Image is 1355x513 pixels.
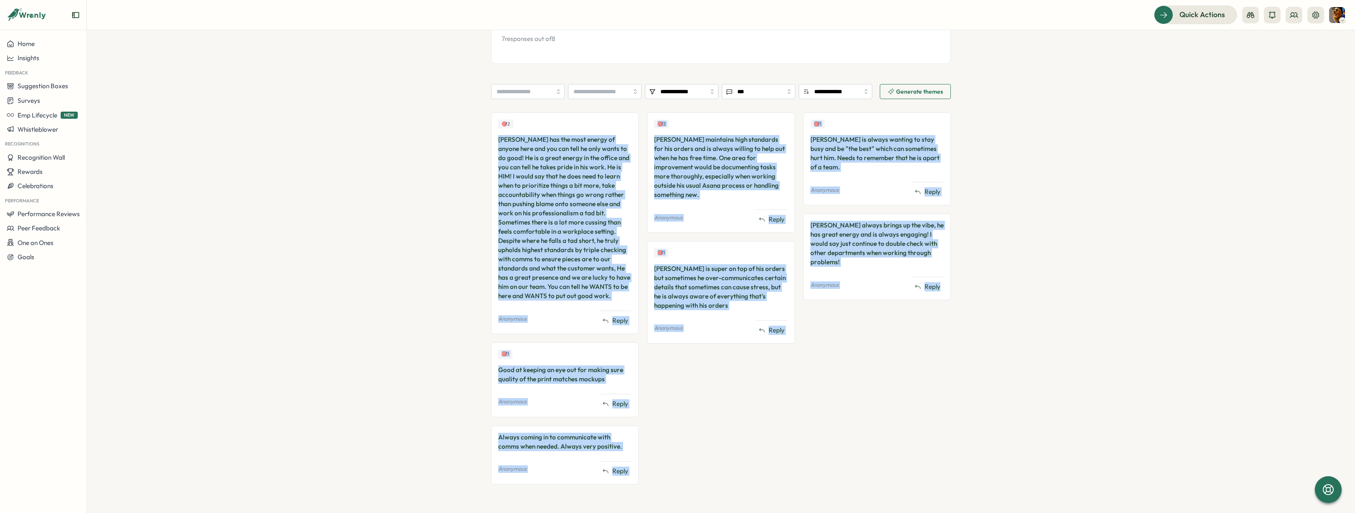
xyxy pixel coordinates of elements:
[18,111,57,119] span: Emp Lifecycle
[18,210,80,218] span: Performance Reviews
[18,153,65,161] span: Recognition Wall
[810,281,839,289] p: Anonymous
[18,40,35,48] span: Home
[911,281,944,293] button: Reply
[1154,5,1237,24] button: Quick Actions
[18,82,68,90] span: Suggestion Boxes
[18,97,40,105] span: Surveys
[18,182,53,190] span: Celebrations
[880,84,951,99] button: Generate themes
[1329,7,1345,23] img: Sean
[18,253,34,261] span: Goals
[498,120,513,128] div: Upvotes
[925,282,940,291] span: Reply
[18,125,58,133] span: Whistleblower
[654,324,683,332] p: Anonymous
[810,120,825,128] div: Upvotes
[654,214,683,222] p: Anonymous
[612,467,628,476] span: Reply
[498,350,512,358] div: Upvotes
[498,398,527,406] p: Anonymous
[498,365,632,384] div: Good at keeping an eye out for making sure quality of the print matches mockups
[810,135,944,172] div: [PERSON_NAME] is always wanting to stay busy and be "the best" which can sometimes hurt him. Need...
[599,398,632,410] button: Reply
[18,239,53,247] span: One on Ones
[896,89,943,94] span: Generate themes
[498,315,527,323] p: Anonymous
[769,215,784,224] span: Reply
[810,221,944,267] div: [PERSON_NAME] always brings up the vibe, he has great energy and is always engaging! I would say ...
[810,186,839,194] p: Anonymous
[654,120,669,128] div: Upvotes
[612,399,628,408] span: Reply
[61,112,78,119] span: NEW
[911,186,944,198] button: Reply
[71,11,80,19] button: Expand sidebar
[612,316,628,325] span: Reply
[654,248,668,257] div: Upvotes
[654,135,787,199] div: [PERSON_NAME] maintains high standards for his orders and is always willing to help out when he h...
[498,433,632,451] div: Always coming in to communicate with comms when needed. Always very positive.
[502,34,940,43] p: 7 responses out of 8
[755,324,788,337] button: Reply
[599,465,632,477] button: Reply
[498,465,527,473] p: Anonymous
[755,213,788,226] button: Reply
[925,187,940,197] span: Reply
[18,54,39,62] span: Insights
[769,326,784,335] span: Reply
[18,168,43,176] span: Rewards
[18,224,60,232] span: Peer Feedback
[654,264,787,310] div: [PERSON_NAME] is super on top of his orders but sometimes he over-communicates certain details th...
[498,135,632,301] div: [PERSON_NAME] has the most energy of anyone here and you can tell he only wants to do good! He is...
[1179,9,1225,20] span: Quick Actions
[599,314,632,327] button: Reply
